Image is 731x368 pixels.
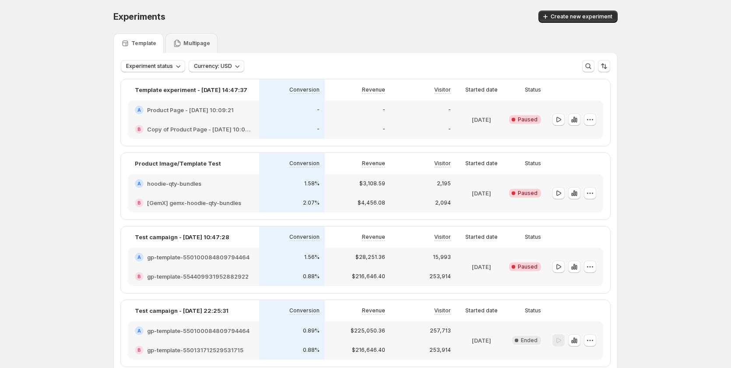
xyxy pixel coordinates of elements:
[137,255,141,260] h2: A
[135,233,229,241] p: Test campaign - [DATE] 10:47:28
[538,11,618,23] button: Create new experiment
[289,160,320,167] p: Conversion
[137,127,141,132] h2: B
[194,63,232,70] span: Currency: USD
[352,347,385,354] p: $216,646.40
[147,346,243,354] h2: gp-template-550131712529531715
[351,327,385,334] p: $225,050.36
[289,307,320,314] p: Conversion
[430,327,451,334] p: 257,713
[465,86,498,93] p: Started date
[518,263,538,270] span: Paused
[352,273,385,280] p: $216,646.40
[521,337,538,344] span: Ended
[137,181,141,186] h2: A
[358,199,385,206] p: $4,456.08
[135,306,228,315] p: Test campaign - [DATE] 22:25:31
[303,347,320,354] p: 0.88%
[434,160,451,167] p: Visitor
[317,126,320,133] p: -
[362,307,385,314] p: Revenue
[362,86,385,93] p: Revenue
[433,254,451,261] p: 15,993
[355,254,385,261] p: $28,251.36
[448,126,451,133] p: -
[289,86,320,93] p: Conversion
[137,328,141,333] h2: A
[317,106,320,113] p: -
[525,234,541,241] p: Status
[147,125,252,134] h2: Copy of Product Page - [DATE] 10:09:21
[518,116,538,123] span: Paused
[598,60,610,72] button: Sort the results
[434,307,451,314] p: Visitor
[429,347,451,354] p: 253,914
[518,190,538,197] span: Paused
[435,199,451,206] p: 2,094
[525,86,541,93] p: Status
[113,11,165,22] span: Experiments
[147,326,250,335] h2: gp-template-550100084809794464
[383,126,385,133] p: -
[437,180,451,187] p: 2,195
[434,86,451,93] p: Visitor
[434,234,451,241] p: Visitor
[525,160,541,167] p: Status
[472,115,491,124] p: [DATE]
[359,180,385,187] p: $3,108.59
[137,200,141,205] h2: B
[137,274,141,279] h2: B
[137,347,141,353] h2: B
[448,106,451,113] p: -
[137,107,141,113] h2: A
[135,85,247,94] p: Template experiment - [DATE] 14:47:37
[303,199,320,206] p: 2.07%
[465,160,498,167] p: Started date
[135,159,221,168] p: Product Image/Template Test
[465,234,498,241] p: Started date
[551,13,612,20] span: Create new experiment
[147,272,249,281] h2: gp-template-554409931952882922
[183,40,210,47] p: Multipage
[126,63,173,70] span: Experiment status
[304,254,320,261] p: 1.56%
[472,189,491,198] p: [DATE]
[472,262,491,271] p: [DATE]
[383,106,385,113] p: -
[121,60,185,72] button: Experiment status
[147,106,234,114] h2: Product Page - [DATE] 10:09:21
[289,234,320,241] p: Conversion
[362,160,385,167] p: Revenue
[131,40,156,47] p: Template
[147,253,250,262] h2: gp-template-550100084809794464
[304,180,320,187] p: 1.58%
[303,327,320,334] p: 0.89%
[147,198,241,207] h2: [GemX] gemx-hoodie-qty-bundles
[472,336,491,345] p: [DATE]
[525,307,541,314] p: Status
[362,234,385,241] p: Revenue
[189,60,244,72] button: Currency: USD
[429,273,451,280] p: 253,914
[465,307,498,314] p: Started date
[147,179,201,188] h2: hoodie-qty-bundles
[303,273,320,280] p: 0.88%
